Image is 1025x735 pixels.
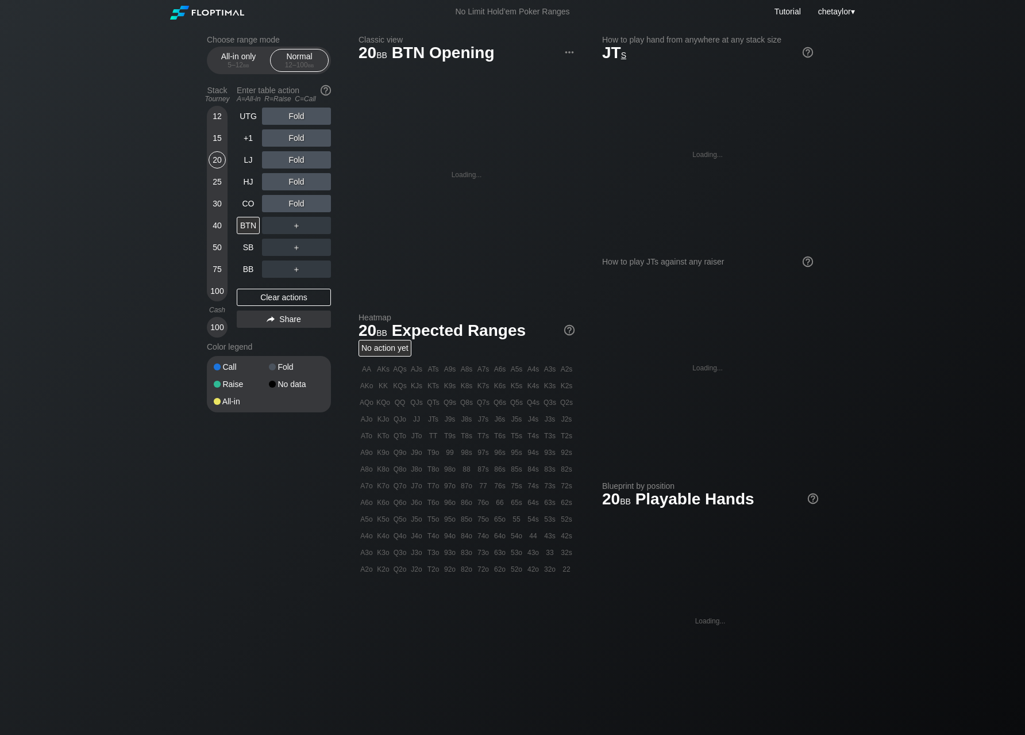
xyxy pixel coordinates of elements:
div: 92o [442,561,458,577]
div: 32s [558,545,575,561]
div: 65o [492,511,508,527]
span: bb [376,326,387,338]
div: T3s [542,428,558,444]
div: 98o [442,461,458,477]
div: K7s [475,378,491,394]
div: 55 [508,511,525,527]
div: 75 [209,261,226,278]
div: Q9o [392,445,408,461]
span: chetaylor [818,7,851,16]
div: 100 [209,282,226,300]
div: Fold [262,108,331,125]
div: 53o [508,545,525,561]
div: 87o [458,478,475,494]
div: K8s [458,378,475,394]
div: 86o [458,495,475,511]
div: QJo [392,411,408,427]
div: ＋ [262,261,331,278]
div: K5o [375,511,391,527]
div: 94o [442,528,458,544]
div: 94s [525,445,541,461]
div: SB [237,239,260,256]
h2: Blueprint by position [602,481,818,491]
div: 12 [209,108,226,125]
div: JJ [409,411,425,427]
div: AKo [359,378,375,394]
div: No action yet [359,340,411,357]
div: J5s [508,411,525,427]
div: 82s [558,461,575,477]
div: AKs [375,361,391,377]
div: 25 [209,173,226,190]
div: 74o [475,528,491,544]
div: LJ [237,151,260,169]
div: 76o [475,495,491,511]
div: Q5o [392,511,408,527]
span: bb [376,48,387,60]
div: 20 [209,151,226,169]
span: BTN Opening [390,44,496,63]
div: ▾ [815,5,856,18]
div: Q7s [475,395,491,411]
div: Loading... [692,151,723,159]
div: Call [214,363,269,371]
div: 63s [542,495,558,511]
div: A=All-in R=Raise C=Call [237,95,331,103]
div: 84o [458,528,475,544]
div: T6o [425,495,441,511]
div: 98s [458,445,475,461]
div: HJ [237,173,260,190]
div: 92s [558,445,575,461]
div: TT [425,428,441,444]
div: Fold [262,151,331,169]
div: 62s [558,495,575,511]
div: 22 [558,561,575,577]
div: 43s [542,528,558,544]
div: 40 [209,217,226,234]
div: K3s [542,378,558,394]
div: AQo [359,395,375,411]
div: 88 [458,461,475,477]
div: AA [359,361,375,377]
div: J7s [475,411,491,427]
div: Q8o [392,461,408,477]
div: 85s [508,461,525,477]
div: 97o [442,478,458,494]
div: Raise [214,380,269,388]
div: 64s [525,495,541,511]
div: A4o [359,528,375,544]
div: T9o [425,445,441,461]
div: Fold [262,129,331,147]
div: 96o [442,495,458,511]
div: 73o [475,545,491,561]
div: 72o [475,561,491,577]
div: T5s [508,428,525,444]
div: 93o [442,545,458,561]
div: Stack [202,81,232,108]
div: A6s [492,361,508,377]
div: JTo [409,428,425,444]
div: 99 [442,445,458,461]
div: J9o [409,445,425,461]
div: 42s [558,528,575,544]
div: KQs [392,378,408,394]
div: Q6o [392,495,408,511]
div: J7o [409,478,425,494]
h2: Choose range mode [207,35,331,44]
div: Color legend [207,338,331,356]
div: 43o [525,545,541,561]
div: 84s [525,461,541,477]
div: T4s [525,428,541,444]
div: AJs [409,361,425,377]
div: 95o [442,511,458,527]
div: Q2o [392,561,408,577]
div: K9s [442,378,458,394]
div: J9s [442,411,458,427]
div: 93s [542,445,558,461]
div: 32o [542,561,558,577]
div: T6s [492,428,508,444]
div: 83s [542,461,558,477]
div: Normal [273,49,326,71]
div: Q8s [458,395,475,411]
img: help.32db89a4.svg [563,324,576,336]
